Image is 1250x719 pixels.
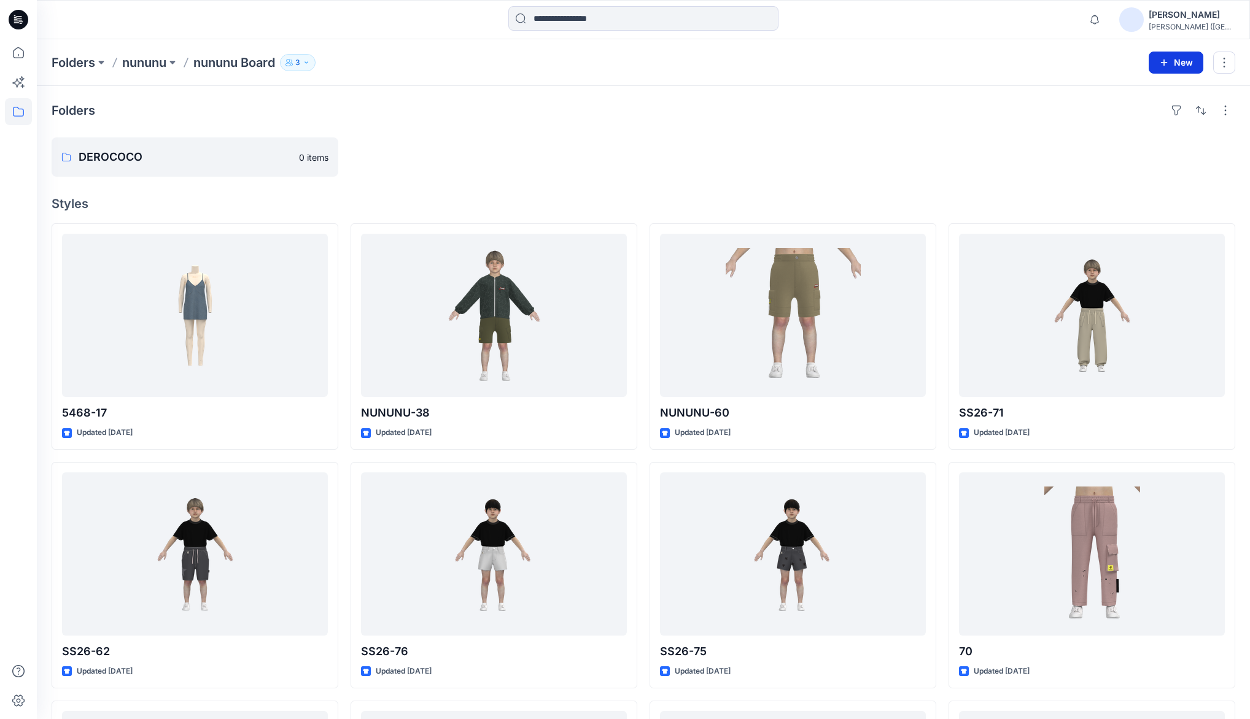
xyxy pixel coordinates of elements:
p: Updated [DATE] [77,665,133,678]
p: Updated [DATE] [675,426,731,439]
p: Updated [DATE] [974,665,1030,678]
p: 70 [959,643,1225,660]
button: 3 [280,54,316,71]
p: nununu Board [193,54,275,71]
img: avatar [1119,7,1144,32]
a: SS26-75 [660,472,926,636]
p: SS26-71 [959,404,1225,421]
h4: Folders [52,103,95,118]
h4: Styles [52,196,1235,211]
a: 5468-17 [62,234,328,397]
a: NUNUNU-60 [660,234,926,397]
p: 3 [295,56,300,69]
a: Folders [52,54,95,71]
p: 5468-17 [62,404,328,421]
p: SS26-75 [660,643,926,660]
a: SS26-62 [62,472,328,636]
p: Updated [DATE] [376,426,432,439]
p: 0 items [299,151,328,164]
a: DEROCOCO0 items [52,137,338,177]
p: NUNUNU-38 [361,404,627,421]
a: SS26-71 [959,234,1225,397]
div: [PERSON_NAME] [1149,7,1235,22]
p: SS26-76 [361,643,627,660]
p: Updated [DATE] [675,665,731,678]
button: New [1149,52,1203,74]
div: [PERSON_NAME] ([GEOGRAPHIC_DATA]) Exp... [1149,22,1235,31]
a: SS26-76 [361,472,627,636]
a: nununu [122,54,166,71]
p: Updated [DATE] [77,426,133,439]
p: Updated [DATE] [376,665,432,678]
a: NUNUNU-38 [361,234,627,397]
p: SS26-62 [62,643,328,660]
p: NUNUNU-60 [660,404,926,421]
p: DEROCOCO [79,148,292,166]
a: 70 [959,472,1225,636]
p: Updated [DATE] [974,426,1030,439]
